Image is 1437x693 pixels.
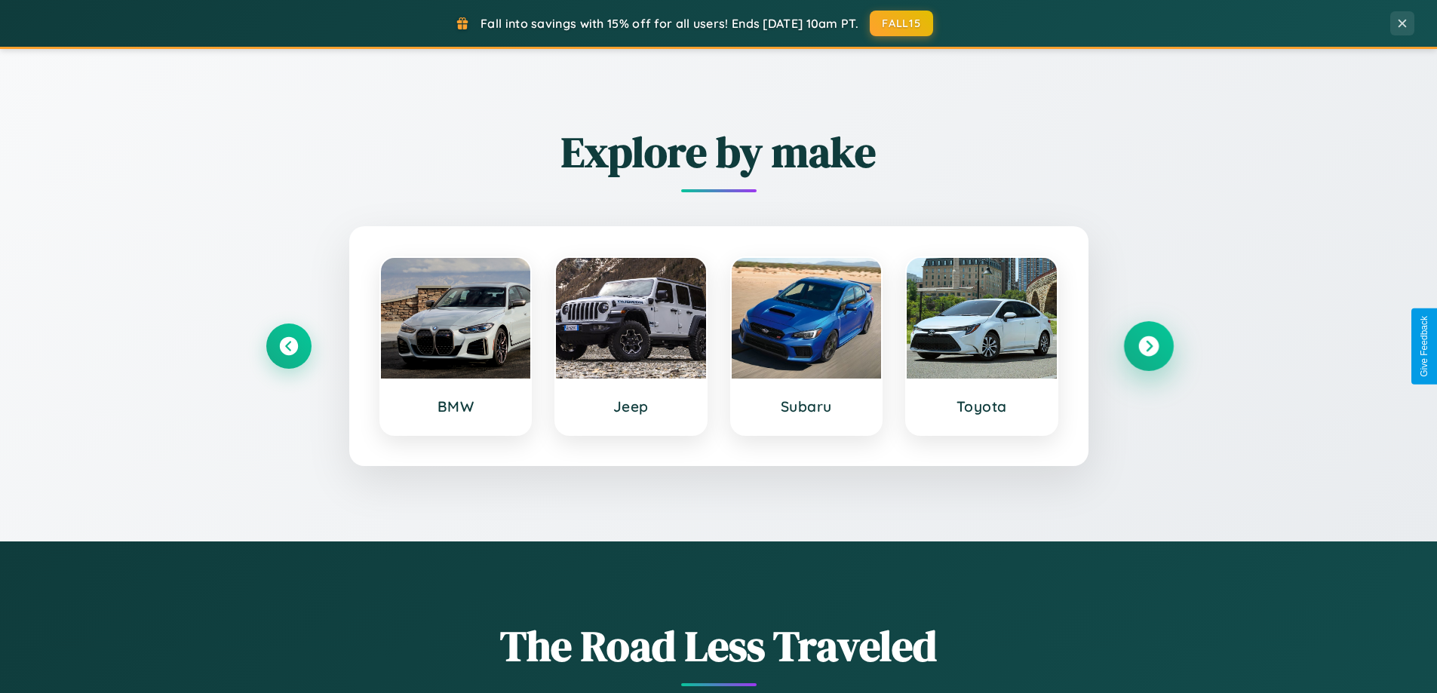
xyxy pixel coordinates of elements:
[266,123,1171,181] h2: Explore by make
[571,397,691,415] h3: Jeep
[870,11,933,36] button: FALL15
[747,397,867,415] h3: Subaru
[922,397,1042,415] h3: Toyota
[266,617,1171,675] h1: The Road Less Traveled
[1419,316,1429,377] div: Give Feedback
[396,397,516,415] h3: BMW
[481,16,858,31] span: Fall into savings with 15% off for all users! Ends [DATE] 10am PT.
